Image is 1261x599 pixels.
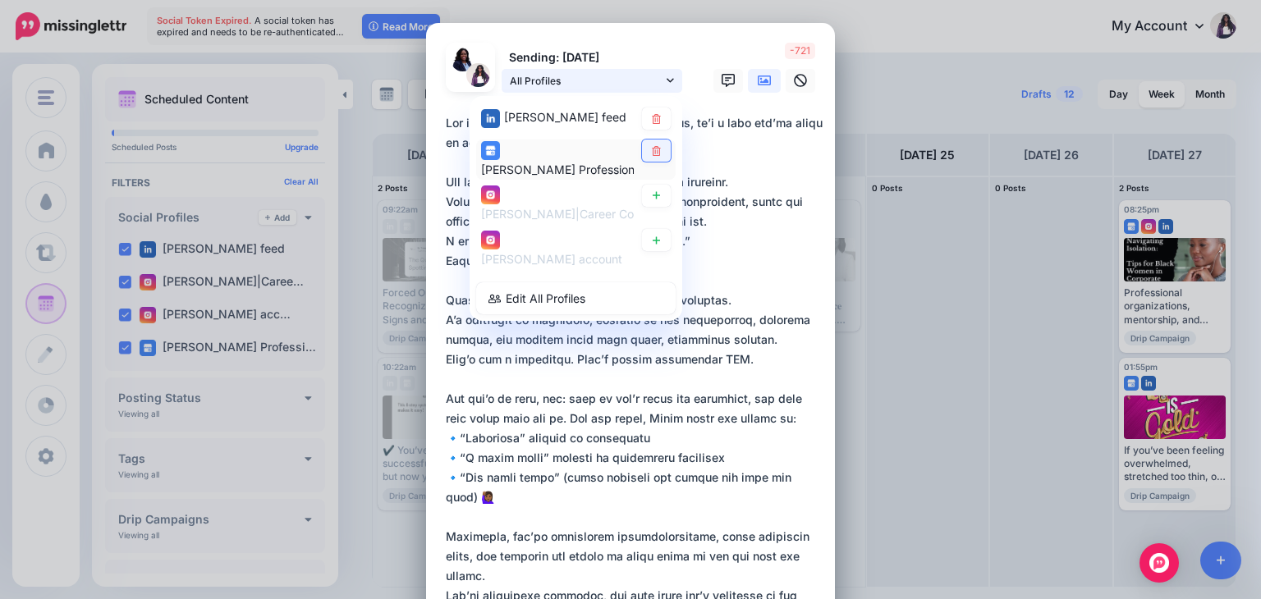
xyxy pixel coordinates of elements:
[502,69,682,93] a: All Profiles
[481,207,700,221] span: [PERSON_NAME]|Career Coach account
[510,72,663,89] span: All Profiles
[785,43,815,59] span: -721
[481,231,500,249] img: instagram-square.png
[476,282,676,314] a: Edit All Profiles
[481,162,820,176] span: [PERSON_NAME] Professional & Personal Coaching, LLC. page
[1139,543,1179,583] div: Open Intercom Messenger
[466,63,490,87] img: AOh14GgRZl8Wp09hFKi170KElp-xBEIImXkZHkZu8KLJnAs96-c-64028.png
[481,185,500,204] img: instagram-square.png
[502,48,682,67] p: Sending: [DATE]
[451,48,475,71] img: 1753062409949-64027.png
[481,252,622,266] span: [PERSON_NAME] account
[481,108,500,127] img: linkedin-square.png
[481,140,500,159] img: google_business-square.png
[504,110,626,124] span: [PERSON_NAME] feed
